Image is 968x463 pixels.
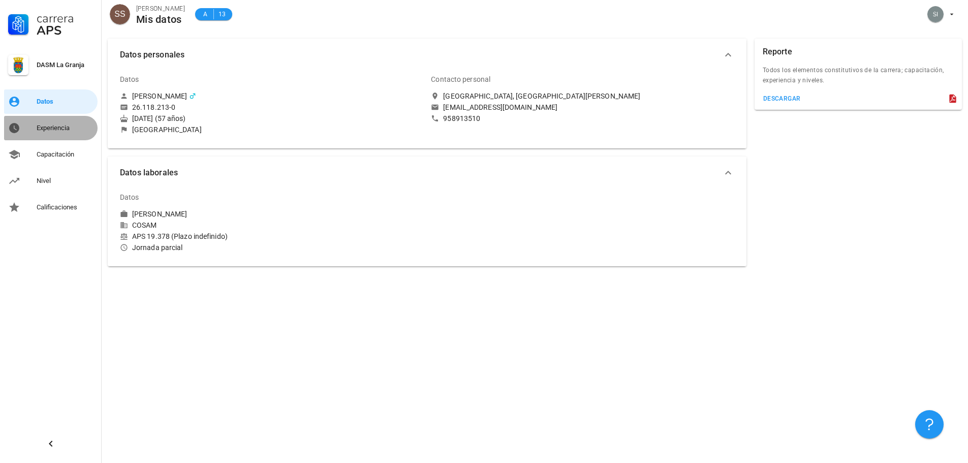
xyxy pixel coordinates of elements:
[755,65,962,91] div: Todos los elementos constitutivos de la carrera; capacitación, experiencia y niveles.
[37,124,93,132] div: Experiencia
[927,6,944,22] div: avatar
[120,67,139,91] div: Datos
[443,103,557,112] div: [EMAIL_ADDRESS][DOMAIN_NAME]
[37,24,93,37] div: APS
[114,4,125,24] span: SS
[4,169,98,193] a: Nivel
[443,91,640,101] div: [GEOGRAPHIC_DATA], [GEOGRAPHIC_DATA][PERSON_NAME]
[132,209,187,219] div: [PERSON_NAME]
[4,116,98,140] a: Experiencia
[4,195,98,220] a: Calificaciones
[120,48,722,62] span: Datos personales
[37,98,93,106] div: Datos
[132,91,187,101] div: [PERSON_NAME]
[110,4,130,24] div: avatar
[759,91,805,106] button: descargar
[120,114,423,123] div: [DATE] (57 años)
[431,114,734,123] a: 958913510
[37,61,93,69] div: DASM La Granja
[120,185,139,209] div: Datos
[201,9,209,19] span: A
[132,103,175,112] div: 26.118.213-0
[443,114,480,123] div: 958913510
[108,39,746,71] button: Datos personales
[136,4,185,14] div: [PERSON_NAME]
[431,91,734,101] a: [GEOGRAPHIC_DATA], [GEOGRAPHIC_DATA][PERSON_NAME]
[4,142,98,167] a: Capacitación
[763,95,801,102] div: descargar
[120,221,423,230] div: COSAM
[4,89,98,114] a: Datos
[431,103,734,112] a: [EMAIL_ADDRESS][DOMAIN_NAME]
[763,39,792,65] div: Reporte
[132,125,202,134] div: [GEOGRAPHIC_DATA]
[37,12,93,24] div: Carrera
[218,9,226,19] span: 13
[136,14,185,25] div: Mis datos
[37,177,93,185] div: Nivel
[108,157,746,189] button: Datos laborales
[120,166,722,180] span: Datos laborales
[431,67,490,91] div: Contacto personal
[37,150,93,159] div: Capacitación
[37,203,93,211] div: Calificaciones
[120,243,423,252] div: Jornada parcial
[120,232,423,241] div: APS 19.378 (Plazo indefinido)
